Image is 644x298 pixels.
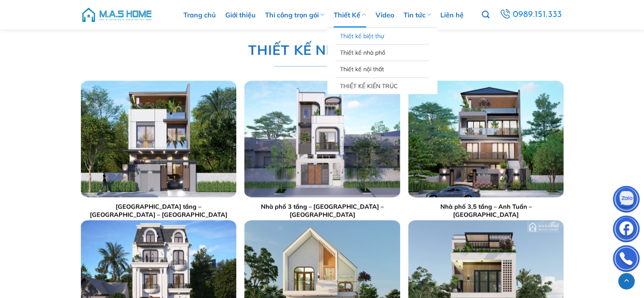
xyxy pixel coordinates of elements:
[408,81,564,197] img: Trang chủ 82
[85,203,232,219] a: [GEOGRAPHIC_DATA] tầng – [GEOGRAPHIC_DATA] – [GEOGRAPHIC_DATA]
[244,81,400,197] img: Trang chủ 81
[498,7,564,22] a: 0989.151.333
[340,78,425,94] a: THIẾT KẾ KIẾN TRÚC
[440,2,464,28] a: Liên hệ
[340,61,425,77] a: Thiết kế nội thất
[334,2,366,28] a: Thiết Kế
[225,2,256,28] a: Giới thiệu
[80,81,236,197] img: Trang chủ 80
[614,188,639,213] img: Zalo
[340,28,425,44] a: Thiết kế biệt thự
[412,203,559,219] a: Nhà phố 3,5 tầng – Anh Tuấn – [GEOGRAPHIC_DATA]
[265,2,324,28] a: Thi công trọn gói
[614,217,639,243] img: Facebook
[183,2,216,28] a: Trang chủ
[614,247,639,273] img: Phone
[404,2,431,28] a: Tin tức
[481,6,489,24] a: Tìm kiếm
[512,8,563,22] span: 0989.151.333
[376,2,394,28] a: Video
[249,203,395,219] a: Nhà phố 3 tầng – [GEOGRAPHIC_DATA] – [GEOGRAPHIC_DATA]
[340,45,425,61] a: Thiết kế nhà phố
[81,2,153,28] img: M.A.S HOME – Tổng Thầu Thiết Kế Và Xây Nhà Trọn Gói
[248,39,383,61] span: THIẾT KẾ NHÀ PHỐ
[618,273,635,290] a: Lên đầu trang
